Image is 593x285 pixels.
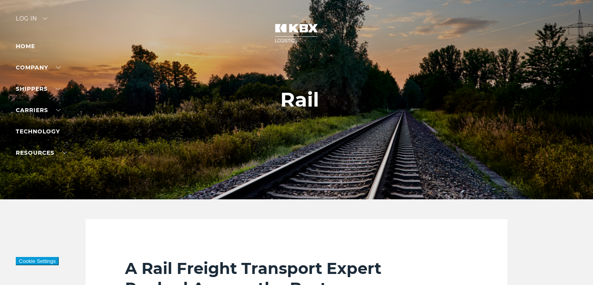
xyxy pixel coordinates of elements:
img: arrow [43,17,47,20]
a: SHIPPERS [16,85,60,92]
a: Carriers [16,107,61,114]
a: Home [16,43,35,50]
a: RESOURCES [16,149,67,156]
h1: Rail [280,88,319,111]
a: Company [16,64,61,71]
button: Cookie Settings [16,257,59,265]
div: Log in [16,16,47,27]
a: Technology [16,128,60,135]
img: kbx logo [267,16,326,51]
